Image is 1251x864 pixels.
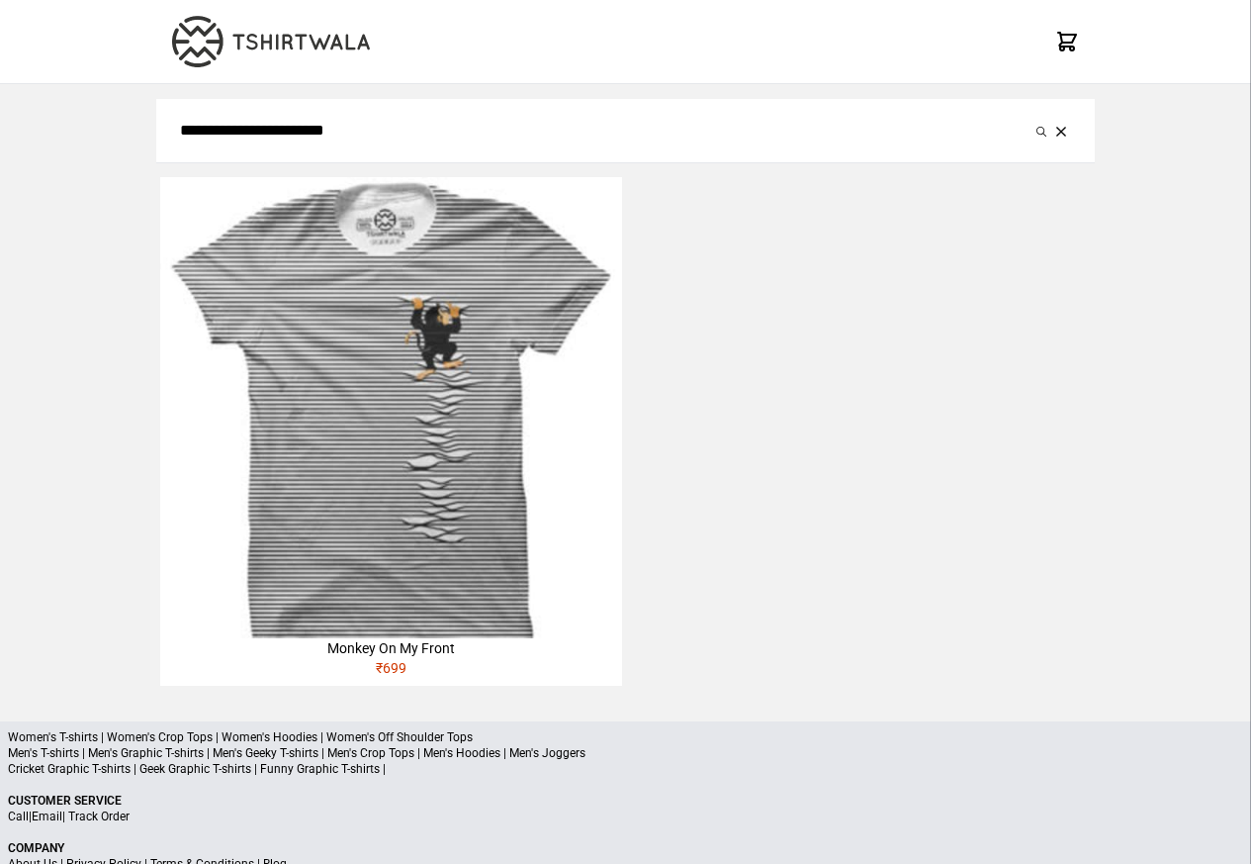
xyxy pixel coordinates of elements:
[8,761,1243,777] p: Cricket Graphic T-shirts | Geek Graphic T-shirts | Funny Graphic T-shirts |
[160,177,621,686] a: Monkey On My Front₹699
[32,810,62,823] a: Email
[160,177,621,638] img: monkey-climbing-320x320.jpg
[68,810,130,823] a: Track Order
[1051,119,1071,143] button: Clear the search query.
[8,810,29,823] a: Call
[8,729,1243,745] p: Women's T-shirts | Women's Crop Tops | Women's Hoodies | Women's Off Shoulder Tops
[1031,119,1051,143] button: Submit your search query.
[8,840,1243,856] p: Company
[8,809,1243,824] p: | |
[160,638,621,658] div: Monkey On My Front
[8,745,1243,761] p: Men's T-shirts | Men's Graphic T-shirts | Men's Geeky T-shirts | Men's Crop Tops | Men's Hoodies ...
[160,658,621,686] div: ₹ 699
[8,793,1243,809] p: Customer Service
[172,16,370,67] img: TW-LOGO-400-104.png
